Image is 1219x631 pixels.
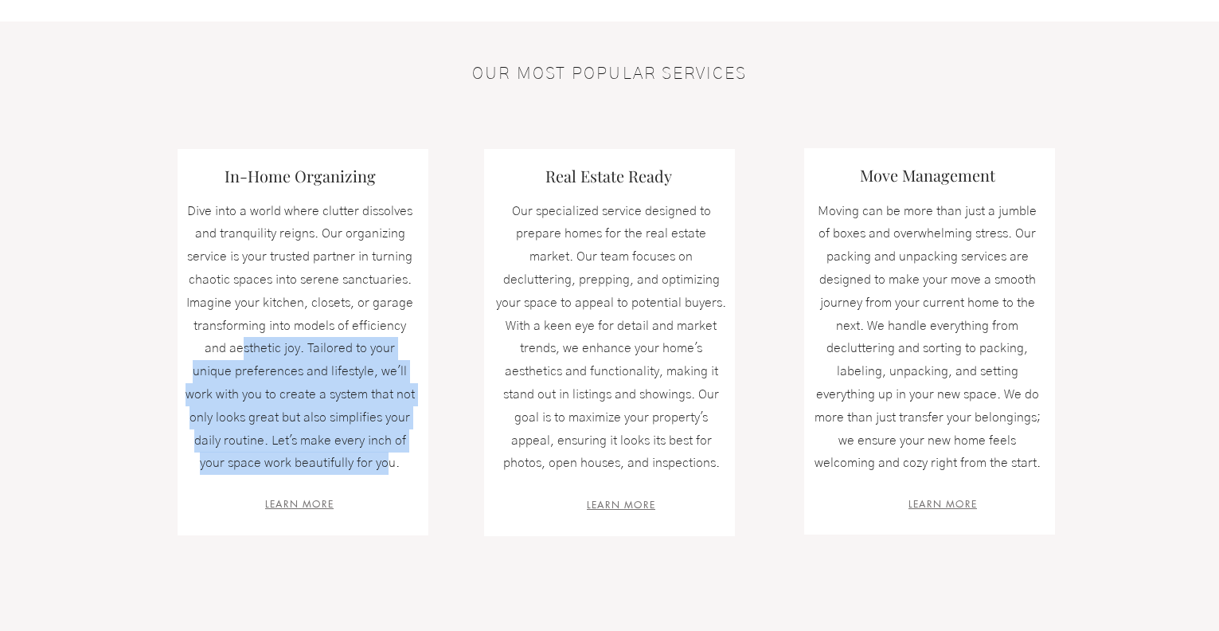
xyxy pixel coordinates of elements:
span: LEARN MORE [587,498,655,511]
h3: In-Home Organizing [205,165,396,187]
span: Our specialized service designed to prepare homes for the real estate market. Our team focuses on... [496,205,726,470]
h3: Move Management [832,164,1023,186]
span: Moving can be more than just a jumble of boxes and overwhelming stress. Our packing and unpacking... [815,205,1041,470]
a: LEARN MORE [908,497,977,510]
a: LEARN MORE [265,497,334,510]
span: Dive into a world where clutter dissolves and tranquility reigns. Our organizing service is your ... [186,205,415,470]
a: LEARN MORE [587,498,655,511]
span: OUR MOST POPULAR SERVICES [472,65,747,82]
h3: Real Estate Ready [514,165,705,187]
